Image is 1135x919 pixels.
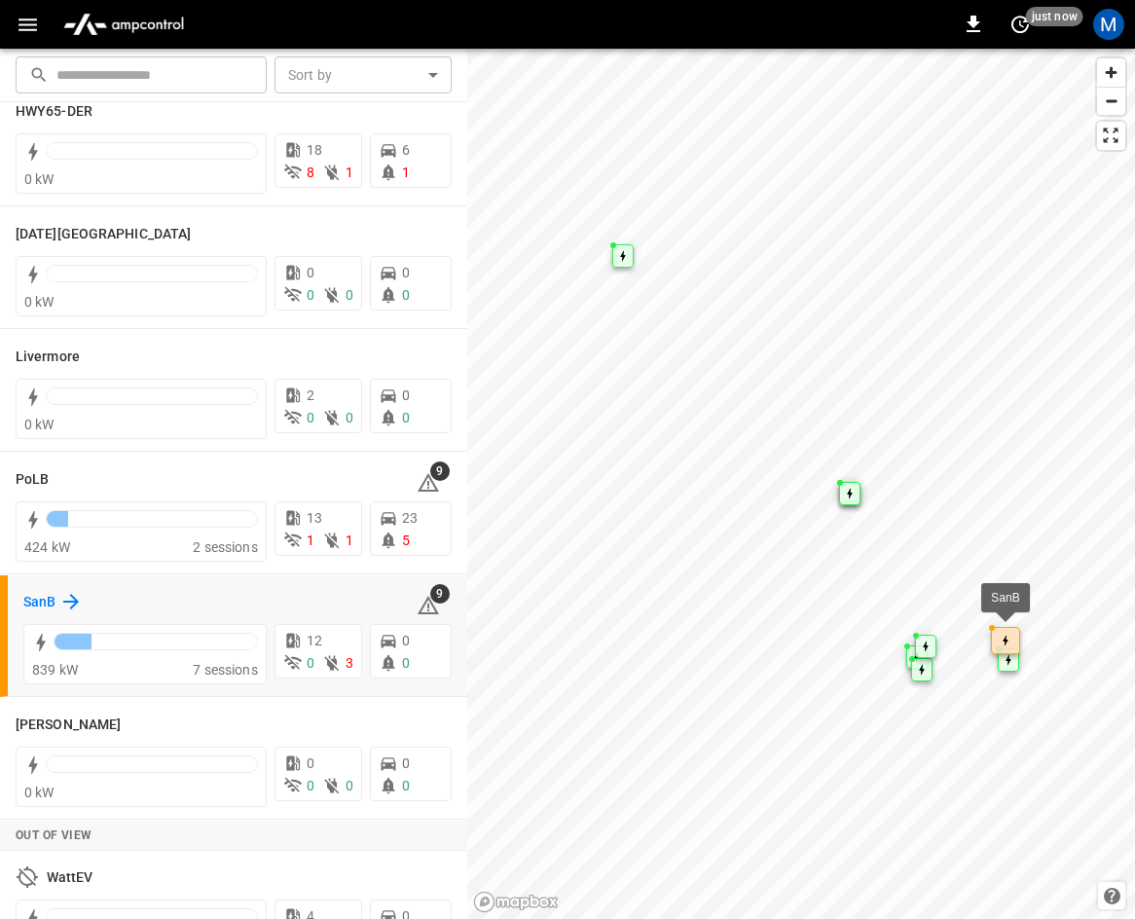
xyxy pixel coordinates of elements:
[1005,9,1036,40] button: set refresh interval
[402,510,418,526] span: 23
[346,655,353,671] span: 3
[346,778,353,793] span: 0
[473,891,559,913] a: Mapbox homepage
[402,778,410,793] span: 0
[1097,88,1125,115] span: Zoom out
[402,633,410,648] span: 0
[193,539,258,555] span: 2 sessions
[402,165,410,180] span: 1
[23,592,55,613] h6: SanB
[24,785,55,800] span: 0 kW
[307,633,322,648] span: 12
[1097,58,1125,87] button: Zoom in
[906,645,928,669] div: Map marker
[307,655,314,671] span: 0
[307,142,322,158] span: 18
[1026,7,1083,26] span: just now
[346,533,353,548] span: 1
[16,469,49,491] h6: PoLB
[307,755,314,771] span: 0
[915,635,936,658] div: Map marker
[402,655,410,671] span: 0
[402,287,410,303] span: 0
[307,778,314,793] span: 0
[346,165,353,180] span: 1
[402,387,410,403] span: 0
[402,533,410,548] span: 5
[307,287,314,303] span: 0
[346,410,353,425] span: 0
[911,658,933,681] div: Map marker
[16,828,92,842] strong: Out of View
[307,510,322,526] span: 13
[346,287,353,303] span: 0
[307,533,314,548] span: 1
[55,6,192,43] img: ampcontrol.io logo
[307,165,314,180] span: 8
[16,347,80,368] h6: Livermore
[24,171,55,187] span: 0 kW
[991,588,1020,607] div: SanB
[16,101,92,123] h6: HWY65-DER
[467,49,1135,919] canvas: Map
[1097,87,1125,115] button: Zoom out
[402,410,410,425] span: 0
[1093,9,1124,40] div: profile-icon
[998,648,1019,672] div: Map marker
[193,662,258,678] span: 7 sessions
[430,461,450,481] span: 9
[307,265,314,280] span: 0
[839,482,860,505] div: Map marker
[430,584,450,604] span: 9
[47,867,93,889] h6: WattEV
[24,294,55,310] span: 0 kW
[307,410,314,425] span: 0
[402,265,410,280] span: 0
[24,417,55,432] span: 0 kW
[32,662,78,678] span: 839 kW
[612,244,634,268] div: Map marker
[16,224,191,245] h6: Karma Center
[307,387,314,403] span: 2
[991,627,1020,654] div: Map marker
[16,715,121,736] h6: Vernon
[402,142,410,158] span: 6
[24,539,70,555] span: 424 kW
[402,755,410,771] span: 0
